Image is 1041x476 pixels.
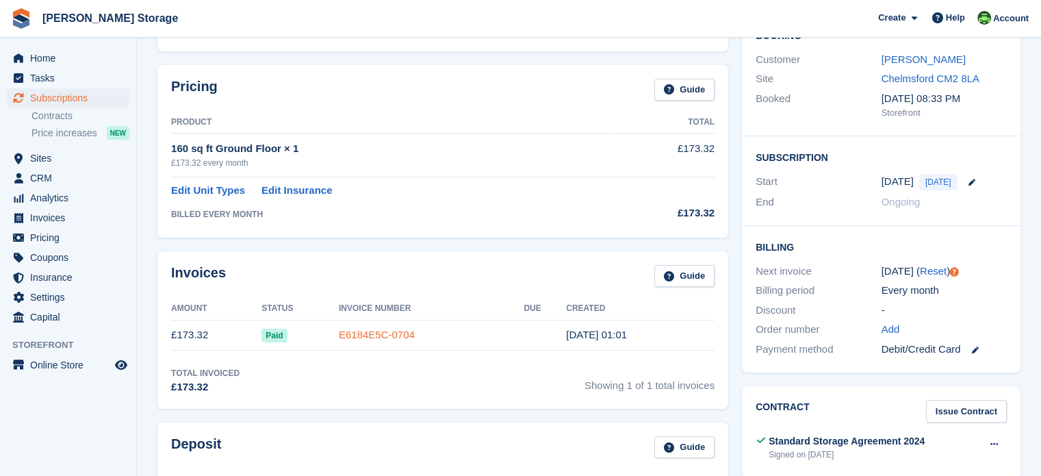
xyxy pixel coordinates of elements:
[7,228,129,247] a: menu
[31,127,97,140] span: Price increases
[30,88,112,108] span: Subscriptions
[919,174,958,190] span: [DATE]
[993,12,1029,25] span: Account
[7,68,129,88] a: menu
[882,264,1007,279] div: [DATE] ( )
[30,188,112,208] span: Analytics
[878,11,905,25] span: Create
[882,53,966,65] a: [PERSON_NAME]
[171,183,245,199] a: Edit Unit Types
[756,91,882,120] div: Booked
[30,288,112,307] span: Settings
[948,266,960,278] div: Tooltip anchor
[171,436,221,459] h2: Deposit
[30,355,112,375] span: Online Store
[339,298,524,320] th: Invoice Number
[7,248,129,267] a: menu
[171,112,613,134] th: Product
[171,320,261,351] td: £173.32
[171,79,218,101] h2: Pricing
[107,126,129,140] div: NEW
[756,322,882,338] div: Order number
[769,449,925,461] div: Signed on [DATE]
[30,228,112,247] span: Pricing
[613,112,715,134] th: Total
[171,141,613,157] div: 160 sq ft Ground Floor × 1
[7,355,129,375] a: menu
[756,52,882,68] div: Customer
[756,283,882,299] div: Billing period
[882,322,900,338] a: Add
[261,329,287,342] span: Paid
[977,11,991,25] img: Thomas Frary
[261,298,339,320] th: Status
[31,110,129,123] a: Contracts
[7,149,129,168] a: menu
[756,150,1007,164] h2: Subscription
[946,11,965,25] span: Help
[584,367,715,395] span: Showing 1 of 1 total invoices
[30,268,112,287] span: Insurance
[11,8,31,29] img: stora-icon-8386f47178a22dfd0bd8f6a31ec36ba5ce8667c1dd55bd0f319d3a0aa187defe.svg
[30,248,112,267] span: Coupons
[882,106,1007,120] div: Storefront
[171,208,613,221] div: BILLED EVERY MONTH
[113,357,129,373] a: Preview store
[524,298,566,320] th: Due
[171,367,240,379] div: Total Invoiced
[30,168,112,188] span: CRM
[30,308,112,327] span: Capital
[30,68,112,88] span: Tasks
[31,125,129,140] a: Price increases NEW
[756,342,882,358] div: Payment method
[756,400,810,423] h2: Contract
[756,71,882,87] div: Site
[7,49,129,68] a: menu
[654,79,715,101] a: Guide
[756,195,882,210] div: End
[769,434,925,449] div: Standard Storage Agreement 2024
[882,174,914,190] time: 2025-08-27 00:00:00 UTC
[882,73,979,84] a: Chelmsford CM2 8LA
[7,208,129,227] a: menu
[882,283,1007,299] div: Every month
[613,205,715,221] div: £173.32
[882,303,1007,318] div: -
[756,264,882,279] div: Next invoice
[756,174,882,190] div: Start
[920,265,947,277] a: Reset
[7,88,129,108] a: menu
[756,303,882,318] div: Discount
[756,240,1007,253] h2: Billing
[30,49,112,68] span: Home
[30,208,112,227] span: Invoices
[7,168,129,188] a: menu
[566,298,715,320] th: Created
[926,400,1007,423] a: Issue Contract
[261,183,332,199] a: Edit Insurance
[171,379,240,395] div: £173.32
[613,134,715,177] td: £173.32
[171,298,261,320] th: Amount
[566,329,627,340] time: 2025-08-27 00:01:03 UTC
[882,91,1007,107] div: [DATE] 08:33 PM
[882,196,921,208] span: Ongoing
[882,342,1007,358] div: Debit/Credit Card
[7,308,129,327] a: menu
[654,436,715,459] a: Guide
[339,329,415,340] a: E6184E5C-0704
[12,338,136,352] span: Storefront
[654,265,715,288] a: Guide
[171,265,226,288] h2: Invoices
[30,149,112,168] span: Sites
[7,188,129,208] a: menu
[37,7,183,29] a: [PERSON_NAME] Storage
[7,288,129,307] a: menu
[7,268,129,287] a: menu
[171,157,613,169] div: £173.32 every month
